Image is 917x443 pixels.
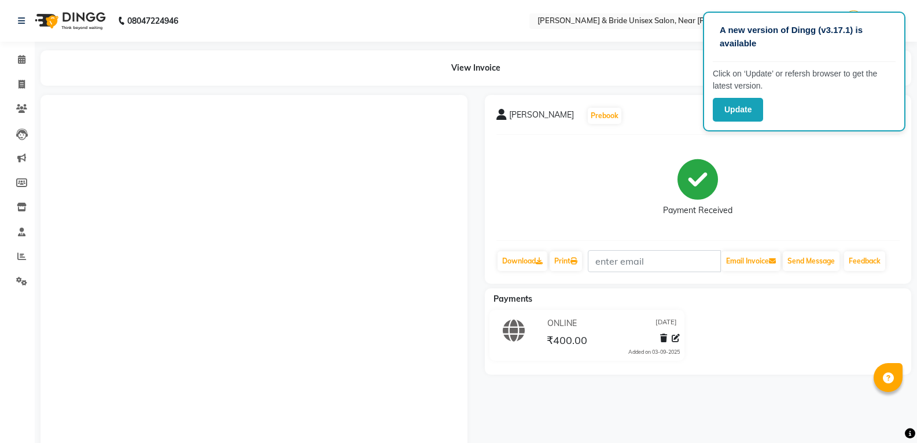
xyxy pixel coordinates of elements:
[588,108,621,124] button: Prebook
[40,50,911,86] div: View Invoice
[720,24,889,50] p: A new version of Dingg (v3.17.1) is available
[494,294,532,304] span: Payments
[713,98,763,122] button: Update
[547,334,587,350] span: ₹400.00
[547,317,577,329] span: ONLINE
[721,251,780,271] button: Email Invoice
[30,5,109,37] img: logo
[498,251,547,271] a: Download
[550,251,582,271] a: Print
[655,317,677,329] span: [DATE]
[844,251,885,271] a: Feedback
[868,397,905,431] iframe: chat widget
[663,204,732,217] div: Payment Received
[628,348,680,356] div: Added on 03-09-2025
[127,5,178,37] b: 08047224946
[844,10,864,31] img: Admin
[588,250,721,272] input: enter email
[783,251,839,271] button: Send Message
[713,68,896,92] p: Click on ‘Update’ or refersh browser to get the latest version.
[509,109,574,125] span: [PERSON_NAME]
